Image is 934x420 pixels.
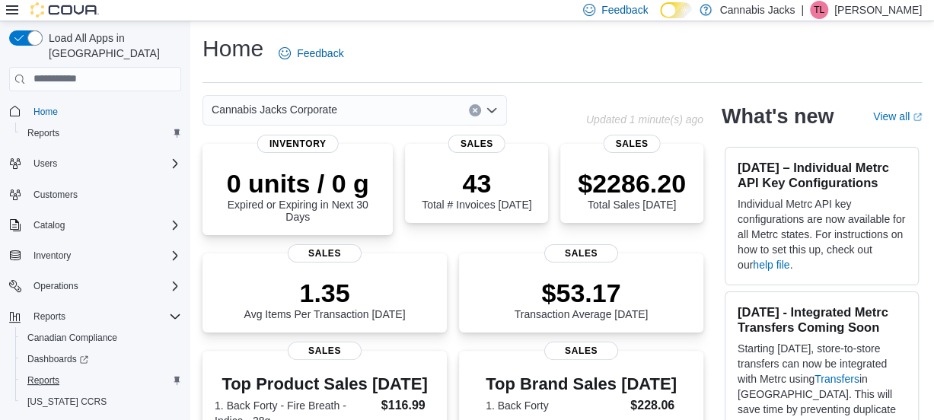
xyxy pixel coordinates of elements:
h2: What's new [722,104,834,129]
a: Canadian Compliance [21,329,123,347]
button: Reports [15,370,187,391]
span: Feedback [297,46,343,61]
span: Sales [604,135,661,153]
p: Individual Metrc API key configurations are now available for all Metrc states. For instructions ... [738,196,906,272]
span: Home [27,102,181,121]
h1: Home [202,33,263,64]
img: Cova [30,2,99,17]
h3: [DATE] - Integrated Metrc Transfers Coming Soon [738,304,906,335]
button: Users [3,153,187,174]
button: Users [27,154,63,173]
p: $2286.20 [578,168,686,199]
span: Catalog [27,216,181,234]
button: Canadian Compliance [15,327,187,348]
button: Reports [15,123,187,144]
p: 43 [422,168,531,199]
span: Reports [27,307,181,326]
button: Inventory [3,245,187,266]
div: Transaction Average [DATE] [515,278,649,320]
h3: Top Product Sales [DATE] [215,375,435,393]
span: Dark Mode [660,18,661,19]
a: Customers [27,186,84,204]
a: Reports [21,124,65,142]
span: Sales [288,244,361,262]
div: Expired or Expiring in Next 30 Days [215,168,381,223]
span: TL [814,1,824,19]
button: Catalog [27,216,71,234]
button: Open list of options [486,104,498,116]
a: Feedback [273,38,349,68]
div: Avg Items Per Transaction [DATE] [244,278,406,320]
p: 1.35 [244,278,406,308]
span: Reports [33,310,65,323]
svg: External link [913,113,922,122]
p: Cannabis Jacks [719,1,795,19]
button: Customers [3,183,187,205]
p: 0 units / 0 g [215,168,381,199]
div: Tania Leroux [810,1,828,19]
button: Operations [3,275,187,297]
a: [US_STATE] CCRS [21,393,113,411]
span: Dashboards [27,353,88,365]
span: Cannabis Jacks Corporate [212,100,337,119]
button: Catalog [3,215,187,236]
span: Inventory [257,135,339,153]
span: Users [27,154,181,173]
span: Home [33,106,58,118]
span: Sales [544,342,617,360]
p: [PERSON_NAME] [834,1,922,19]
a: Dashboards [15,348,187,370]
span: Customers [27,185,181,204]
span: Washington CCRS [21,393,181,411]
span: [US_STATE] CCRS [27,396,107,408]
span: Operations [33,280,78,292]
span: Customers [33,189,78,201]
span: Sales [544,244,617,262]
span: Canadian Compliance [27,332,117,344]
button: Reports [3,306,187,327]
span: Canadian Compliance [21,329,181,347]
span: Sales [448,135,505,153]
button: Clear input [469,104,481,116]
p: Updated 1 minute(s) ago [586,113,703,126]
dd: $228.06 [630,396,677,415]
div: Total # Invoices [DATE] [422,168,531,211]
dt: 1. Back Forty [486,398,624,413]
div: Total Sales [DATE] [578,168,686,211]
span: Sales [288,342,361,360]
button: Inventory [27,247,77,265]
span: Feedback [601,2,648,17]
a: Transfers [814,373,859,385]
span: Reports [27,127,59,139]
span: Inventory [27,247,181,265]
button: Reports [27,307,72,326]
h3: [DATE] – Individual Metrc API Key Configurations [738,160,906,190]
button: [US_STATE] CCRS [15,391,187,412]
span: Catalog [33,219,65,231]
span: Load All Apps in [GEOGRAPHIC_DATA] [43,30,181,61]
span: Reports [21,124,181,142]
a: Dashboards [21,350,94,368]
dd: $116.99 [381,396,435,415]
p: $53.17 [515,278,649,308]
span: Operations [27,277,181,295]
button: Operations [27,277,84,295]
input: Dark Mode [660,2,692,18]
a: help file [753,259,789,271]
a: Reports [21,371,65,390]
span: Inventory [33,250,71,262]
a: Home [27,103,64,121]
p: | [801,1,804,19]
button: Home [3,100,187,123]
a: View allExternal link [873,110,922,123]
span: Dashboards [21,350,181,368]
span: Reports [27,374,59,387]
span: Reports [21,371,181,390]
h3: Top Brand Sales [DATE] [486,375,677,393]
span: Users [33,157,57,170]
